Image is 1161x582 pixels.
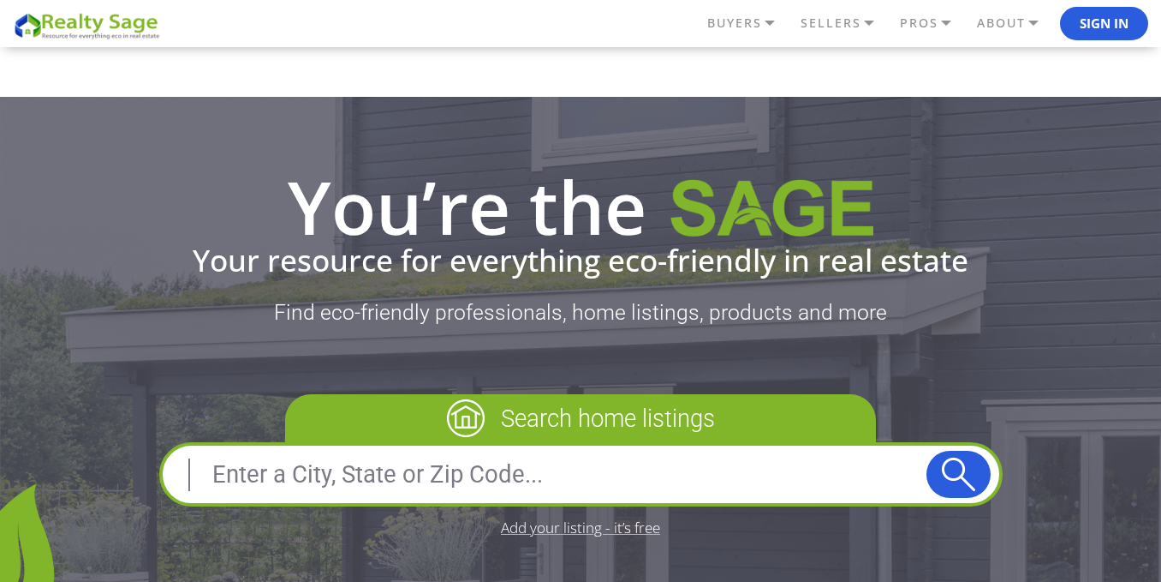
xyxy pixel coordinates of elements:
img: REALTY SAGE [13,10,167,40]
p: Search home listings [285,394,876,442]
a: Add your listing - it’s free [501,520,660,535]
div: Your resource for everything eco-friendly in real estate [13,245,1148,275]
input: Enter a City, State or Zip Code... [171,454,926,495]
a: SELLERS [796,9,896,38]
a: BUYERS [703,9,796,38]
button: Sign In [1060,7,1148,41]
a: PROS [896,9,973,38]
p: Find eco-friendly professionals, home listings, products and more [13,300,1148,326]
h1: You’re the [13,171,1148,244]
img: Realty Sage [670,179,873,243]
a: ABOUT [973,9,1060,38]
